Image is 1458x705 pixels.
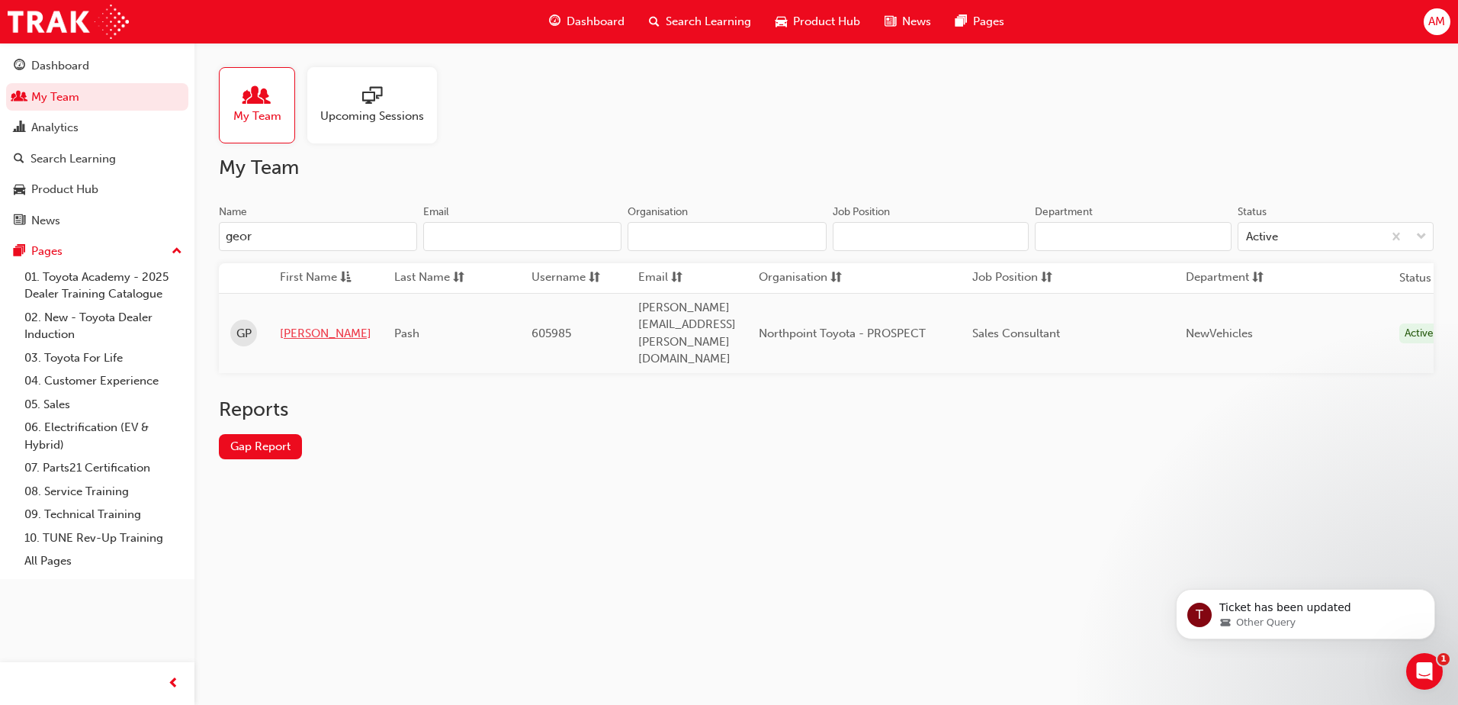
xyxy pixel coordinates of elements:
button: DashboardMy TeamAnalyticsSearch LearningProduct HubNews [6,49,188,237]
iframe: Intercom notifications message [1153,557,1458,664]
a: Upcoming Sessions [307,67,449,143]
input: Department [1035,222,1232,251]
a: Analytics [6,114,188,142]
button: Last Namesorting-icon [394,269,478,288]
span: sorting-icon [671,269,682,288]
a: 05. Sales [18,393,188,417]
span: sessionType_ONLINE_URL-icon [362,86,382,108]
span: sorting-icon [830,269,842,288]
input: Job Position [833,222,1029,251]
div: Name [219,204,247,220]
a: My Team [219,67,307,143]
span: car-icon [14,183,25,197]
iframe: Intercom live chat [1406,653,1443,690]
a: Product Hub [6,175,188,204]
span: Sales Consultant [972,327,1060,340]
span: people-icon [14,91,25,105]
span: Department [1186,269,1249,288]
button: Emailsorting-icon [638,269,722,288]
a: All Pages [18,549,188,573]
button: Organisationsorting-icon [759,269,843,288]
span: Organisation [759,269,827,288]
span: Northpoint Toyota - PROSPECT [759,327,926,340]
img: Trak [8,5,129,39]
span: Upcoming Sessions [320,108,424,125]
input: Email [423,222,621,251]
h2: My Team [219,156,1434,180]
span: GP [236,325,252,343]
span: prev-icon [168,674,179,694]
span: sorting-icon [589,269,600,288]
span: pages-icon [14,245,25,259]
input: Name [219,222,417,251]
span: asc-icon [340,269,352,288]
a: car-iconProduct Hub [763,6,872,37]
span: Last Name [394,269,450,288]
a: [PERSON_NAME] [280,325,371,343]
span: My Team [233,108,281,125]
span: Product Hub [793,13,860,31]
th: Status [1399,269,1431,287]
a: Gap Report [219,434,302,459]
a: 04. Customer Experience [18,369,188,393]
span: First Name [280,269,337,288]
span: search-icon [649,12,660,31]
span: NewVehicles [1186,327,1253,340]
div: Email [423,204,449,220]
div: Active [1399,324,1439,344]
input: Organisation [628,222,826,251]
div: Dashboard [31,57,89,75]
span: news-icon [14,214,25,228]
a: Search Learning [6,145,188,173]
a: 06. Electrification (EV & Hybrid) [18,416,188,456]
a: 10. TUNE Rev-Up Training [18,526,188,550]
span: Job Position [972,269,1038,288]
h2: Reports [219,398,1434,422]
div: Pages [31,243,63,260]
span: sorting-icon [1252,269,1264,288]
span: Pages [973,13,1004,31]
div: Active [1246,228,1278,246]
span: guage-icon [549,12,560,31]
span: guage-icon [14,60,25,73]
span: down-icon [1416,227,1427,247]
a: 03. Toyota For Life [18,346,188,370]
span: chart-icon [14,121,25,135]
div: Product Hub [31,181,98,198]
div: Job Position [833,204,890,220]
a: news-iconNews [872,6,943,37]
span: Dashboard [567,13,625,31]
button: First Nameasc-icon [280,269,364,288]
span: sorting-icon [453,269,464,288]
a: 08. Service Training [18,480,188,504]
a: 02. New - Toyota Dealer Induction [18,306,188,346]
span: Pash [394,327,419,340]
button: Usernamesorting-icon [531,269,615,288]
div: Organisation [628,204,688,220]
button: AM [1424,8,1450,35]
a: Dashboard [6,52,188,80]
div: Analytics [31,119,79,137]
div: Status [1238,204,1267,220]
a: pages-iconPages [943,6,1016,37]
a: 01. Toyota Academy - 2025 Dealer Training Catalogue [18,266,188,306]
span: pages-icon [955,12,967,31]
span: sorting-icon [1041,269,1052,288]
button: Pages [6,237,188,266]
a: News [6,207,188,235]
div: Department [1035,204,1093,220]
span: 1 [1437,653,1450,665]
span: Search Learning [666,13,751,31]
div: Search Learning [31,150,116,168]
span: [PERSON_NAME][EMAIL_ADDRESS][PERSON_NAME][DOMAIN_NAME] [638,301,736,366]
span: search-icon [14,153,24,166]
a: search-iconSearch Learning [637,6,763,37]
a: 07. Parts21 Certification [18,456,188,480]
button: Job Positionsorting-icon [972,269,1056,288]
span: people-icon [247,86,267,108]
a: My Team [6,83,188,111]
span: car-icon [776,12,787,31]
